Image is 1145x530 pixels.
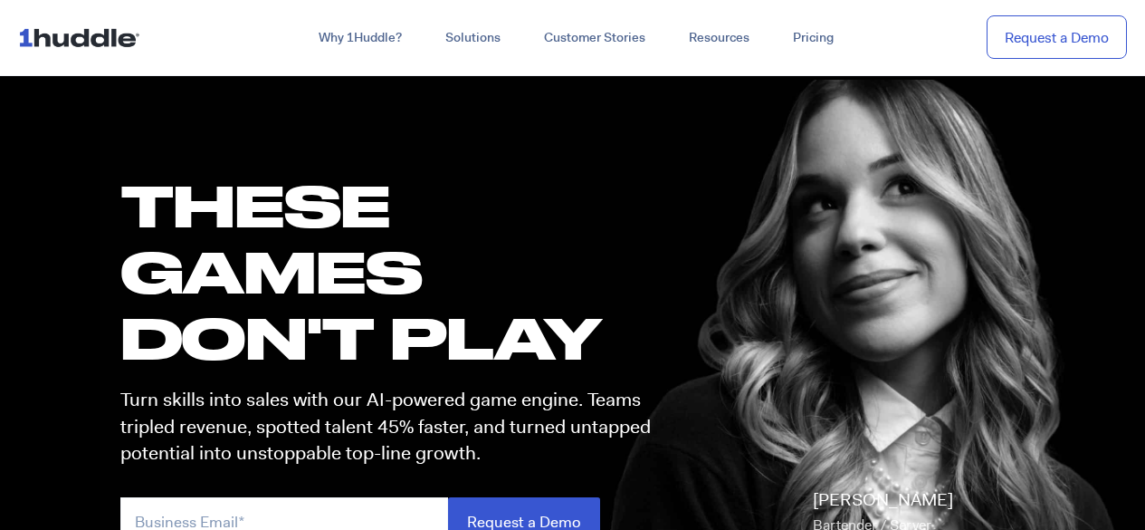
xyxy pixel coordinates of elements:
[522,22,667,54] a: Customer Stories
[120,387,667,467] p: Turn skills into sales with our AI-powered game engine. Teams tripled revenue, spotted talent 45%...
[771,22,855,54] a: Pricing
[18,20,148,54] img: ...
[424,22,522,54] a: Solutions
[297,22,424,54] a: Why 1Huddle?
[987,15,1127,60] a: Request a Demo
[120,172,667,371] h1: these GAMES DON'T PLAY
[667,22,771,54] a: Resources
